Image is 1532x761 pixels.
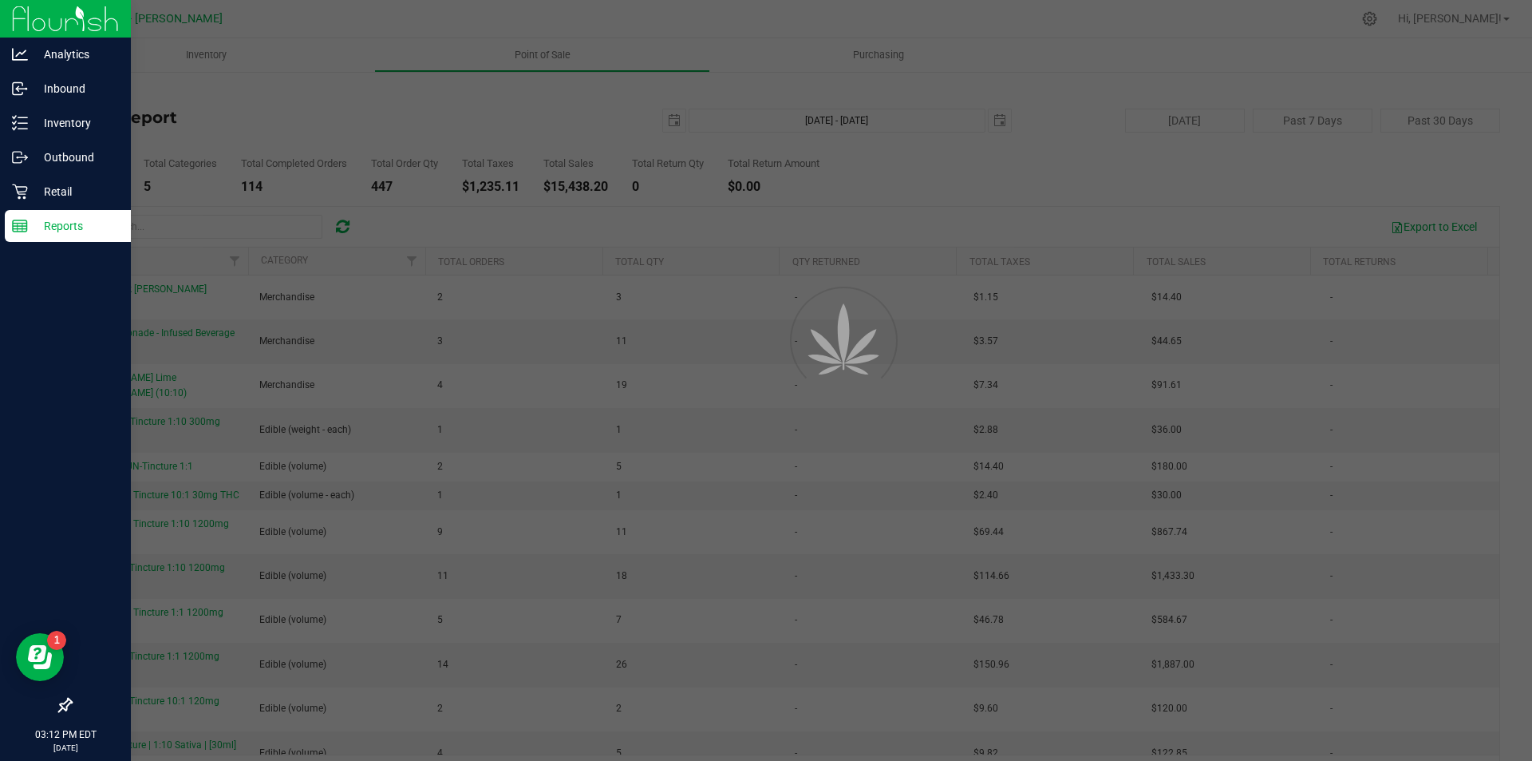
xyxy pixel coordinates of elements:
p: Inventory [28,113,124,133]
inline-svg: Retail [12,184,28,200]
p: Outbound [28,148,124,167]
inline-svg: Outbound [12,149,28,165]
p: Inbound [28,79,124,98]
iframe: Resource center [16,633,64,681]
p: Retail [28,182,124,201]
p: [DATE] [7,742,124,754]
inline-svg: Inventory [12,115,28,131]
p: Analytics [28,45,124,64]
inline-svg: Inbound [12,81,28,97]
p: 03:12 PM EDT [7,727,124,742]
inline-svg: Reports [12,218,28,234]
iframe: Resource center unread badge [47,631,66,650]
inline-svg: Analytics [12,46,28,62]
p: Reports [28,216,124,236]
